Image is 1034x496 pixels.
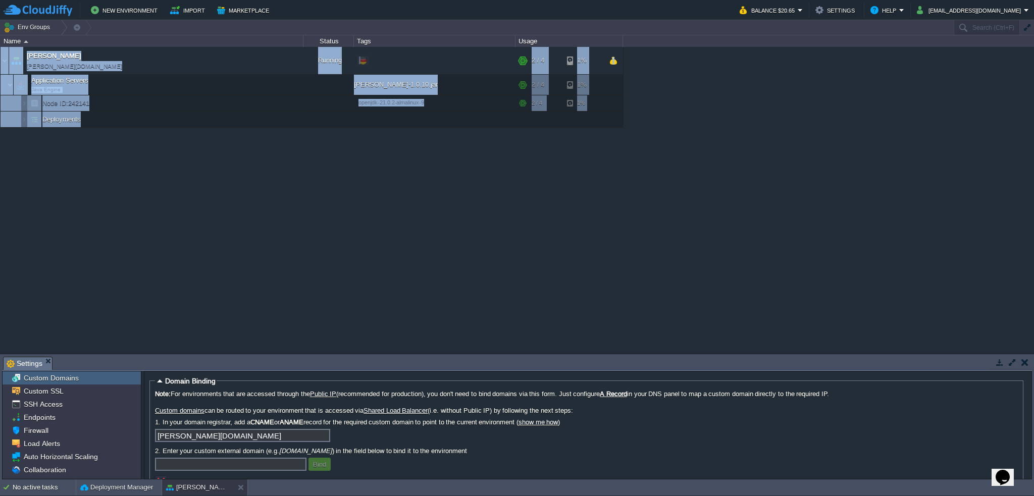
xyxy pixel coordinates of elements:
[567,47,600,74] div: 1%
[170,4,208,16] button: Import
[304,35,353,47] div: Status
[13,479,76,495] div: No active tasks
[80,482,153,492] button: Deployment Manager
[155,390,171,398] b: Note:
[22,465,68,474] a: Collaboration
[279,447,332,455] i: [DOMAIN_NAME]
[155,407,1018,414] label: can be routed to your environment that is accessed via (i.e. without Public IP) by following the ...
[27,61,122,71] a: [PERSON_NAME][DOMAIN_NAME]
[22,413,57,422] a: Endpoints
[22,478,74,487] a: Change Owner
[14,75,28,95] img: AMDAwAAAACH5BAEAAAAALAAAAAABAAEAAAICRAEAOw==
[600,390,627,398] a: A Record
[310,390,337,398] a: Public IP
[155,407,204,414] a: Custom domains
[516,35,623,47] div: Usage
[21,112,27,127] img: AMDAwAAAACH5BAEAAAAALAAAAAABAAEAAAICRAEAOw==
[364,407,428,414] a: Shared Load Balancer
[27,112,41,127] img: AMDAwAAAACH5BAEAAAAALAAAAAABAAEAAAICRAEAOw==
[815,4,858,16] button: Settings
[917,4,1024,16] button: [EMAIL_ADDRESS][DOMAIN_NAME]
[27,95,41,111] img: AMDAwAAAACH5BAEAAAAALAAAAAABAAEAAAICRAEAOw==
[22,400,64,409] a: SSH Access
[740,4,798,16] button: Balance $20.65
[22,452,99,461] a: Auto Horizontal Scaling
[166,482,230,492] button: [PERSON_NAME]
[155,390,1018,398] label: For environments that are accessed through the (recommended for production), you don't need to bi...
[42,99,68,107] span: Node ID:
[519,418,558,426] a: show me how
[7,75,13,95] img: AMDAwAAAACH5BAEAAAAALAAAAAABAAEAAAICRAEAOw==
[31,87,61,93] span: Java Engine
[155,447,1018,455] label: 2. Enter your custom external domain (e.g. ) in the field below to bind it to the environment
[1,35,303,47] div: Name
[41,99,91,107] span: 242141
[27,51,81,61] a: [PERSON_NAME]
[24,40,28,43] img: AMDAwAAAACH5BAEAAAAALAAAAAABAAEAAAICRAEAOw==
[1,47,9,74] img: AMDAwAAAACH5BAEAAAAALAAAAAABAAEAAAICRAEAOw==
[9,47,23,74] img: AMDAwAAAACH5BAEAAAAALAAAAAABAAEAAAICRAEAOw==
[22,439,62,448] a: Load Alerts
[870,4,899,16] button: Help
[172,478,225,485] a: [DOMAIN_NAME]
[358,99,424,105] span: openjdk-21.0.2-almalinux-9
[567,95,600,111] div: 1%
[41,115,82,124] a: Deployments
[250,418,274,426] b: CNAME
[354,35,515,47] div: Tags
[91,4,161,16] button: New Environment
[303,47,354,74] div: Running
[30,77,90,84] a: Application ServersJava Engine
[22,387,65,396] a: Custom SSL
[155,418,1018,426] label: 1. In your domain registrar, add a or record for the required custom domain to point to the curre...
[4,20,54,34] button: Env Groups
[567,75,600,95] div: 1%
[21,95,27,111] img: AMDAwAAAACH5BAEAAAAALAAAAAABAAEAAAICRAEAOw==
[532,95,542,111] div: 2 / 4
[165,377,216,385] span: Domain Binding
[532,47,544,74] div: 2 / 4
[310,460,329,469] button: Bind
[280,418,303,426] b: ANAME
[7,357,42,370] span: Settings
[992,456,1024,486] iframe: chat widget
[4,4,72,17] img: CloudJiffy
[30,76,90,85] span: Application Servers
[41,99,91,107] a: Node ID:242141
[22,426,50,435] a: Firewall
[354,75,515,95] div: [PERSON_NAME]-1.0.10.jar
[217,4,272,16] button: Marketplace
[22,373,80,382] a: Custom Domains
[532,75,544,95] div: 2 / 4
